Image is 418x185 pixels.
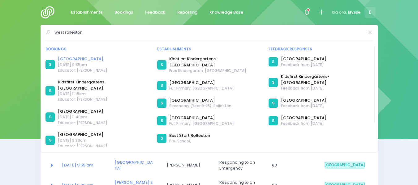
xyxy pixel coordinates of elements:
[169,103,231,109] span: Secondary (Year 9-15), Rolleston
[167,162,207,168] span: [PERSON_NAME]
[140,6,170,19] a: Feedback
[269,57,278,66] div: S
[269,46,373,52] div: Feedback responses
[215,155,268,175] td: Responding to an Emergency
[58,132,107,138] a: [GEOGRAPHIC_DATA]
[114,159,153,171] a: [GEOGRAPHIC_DATA]
[45,112,55,122] div: S
[172,6,203,19] a: Reporting
[268,155,321,175] td: 80
[169,115,234,121] a: [GEOGRAPHIC_DATA]
[58,62,107,68] span: [DATE] 9:55am
[157,81,166,90] div: S
[205,6,248,19] a: Knowledge Base
[157,134,166,143] div: S
[169,121,234,126] span: Full Primary, [GEOGRAPHIC_DATA]
[54,28,364,37] input: Search for anything (like establishments, bookings, or feedback)
[45,86,55,95] div: S
[169,56,261,68] a: Kidsfirst Kindergartens-[GEOGRAPHIC_DATA]
[332,9,347,15] span: Kia ora,
[114,9,133,15] span: Bookings
[325,162,365,169] span: [GEOGRAPHIC_DATA]
[145,9,165,15] span: Feedback
[169,132,210,139] a: Best Start Rolleston
[281,62,326,68] span: Feedback from [DATE]
[58,155,110,175] td: <a href="https://app.stjis.org.nz/bookings/524134" class="font-weight-bold">17 Sep at 9:55 am</a>
[58,143,107,149] span: Educator: [PERSON_NAME]
[272,162,312,168] span: 80
[281,103,326,109] span: Feedback from [DATE]
[169,68,261,74] span: Free Kindergarten, [GEOGRAPHIC_DATA]
[269,99,278,108] div: S
[62,162,93,168] a: [DATE] 9:55 am
[41,6,58,19] img: Logo
[58,97,149,102] span: Educator: [PERSON_NAME]
[348,9,360,15] span: Elysse
[281,115,326,121] a: [GEOGRAPHIC_DATA]
[269,116,278,125] div: S
[110,155,163,175] td: <a href="https://app.stjis.org.nz/establishments/203962" class="font-weight-bold">West Rolleston ...
[58,79,149,91] a: Kidsfirst Kindergartens-[GEOGRAPHIC_DATA]
[281,74,373,86] a: Kidsfirst Kindergartens-[GEOGRAPHIC_DATA]
[157,116,166,125] div: S
[281,121,326,126] span: Feedback from [DATE]
[66,6,108,19] a: Establishments
[169,97,231,103] a: [GEOGRAPHIC_DATA]
[209,9,243,15] span: Knowledge Base
[45,60,55,69] div: S
[58,108,107,115] a: [GEOGRAPHIC_DATA]
[71,9,102,15] span: Establishments
[157,99,166,108] div: S
[169,86,234,91] span: Full Primary, [GEOGRAPHIC_DATA]
[281,86,373,91] span: Feedback from [DATE]
[281,56,326,62] a: [GEOGRAPHIC_DATA]
[157,46,261,52] div: Establishments
[110,6,138,19] a: Bookings
[157,60,166,69] div: S
[169,80,234,86] a: [GEOGRAPHIC_DATA]
[219,159,260,171] span: Responding to an Emergency
[45,46,149,52] div: Bookings
[58,56,107,62] a: [GEOGRAPHIC_DATA]
[58,120,107,126] span: Educator: [PERSON_NAME]
[58,68,107,73] span: Educator: [PERSON_NAME]
[58,91,149,97] span: [DATE] 11:15am
[269,78,278,87] div: S
[163,155,215,175] td: Kathy Macdonald
[281,97,326,103] a: [GEOGRAPHIC_DATA]
[58,114,107,120] span: [DATE] 11:40am
[45,136,55,145] div: S
[321,155,369,175] td: South Island
[177,9,197,15] span: Reporting
[169,138,210,144] span: Pre-School,
[58,138,107,143] span: [DATE] 9:30am
[364,7,375,18] span: E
